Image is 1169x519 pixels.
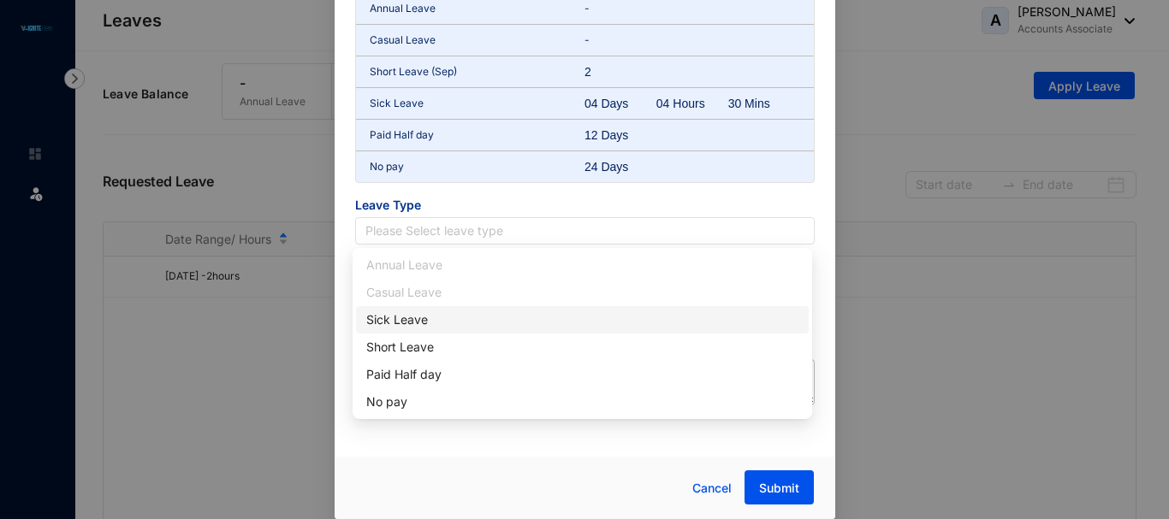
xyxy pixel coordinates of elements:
[366,365,798,384] div: Paid Half day
[370,32,585,49] p: Casual Leave
[692,479,732,498] span: Cancel
[366,310,798,329] div: Sick Leave
[356,361,809,388] div: Paid Half day
[370,158,585,175] p: No pay
[356,388,809,416] div: No pay
[356,279,809,306] div: Casual Leave
[366,283,798,302] div: Casual Leave
[679,471,745,505] button: Cancel
[356,306,809,333] div: Sick Leave
[370,127,585,144] p: Paid Half day
[370,63,585,80] p: Short Leave (Sep)
[656,95,728,112] div: 04 Hours
[584,32,800,49] p: -
[584,95,656,112] div: 04 Days
[584,158,656,175] div: 24 Days
[584,63,656,80] div: 2
[370,95,585,112] p: Sick Leave
[356,333,809,361] div: Short Leave
[366,338,798,357] div: Short Leave
[366,256,798,274] div: Annual Leave
[745,470,814,504] button: Submit
[355,197,815,217] span: Leave Type
[356,251,809,279] div: Annual Leave
[759,480,799,497] span: Submit
[366,392,798,411] div: No pay
[584,127,656,144] div: 12 Days
[728,95,800,112] div: 30 Mins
